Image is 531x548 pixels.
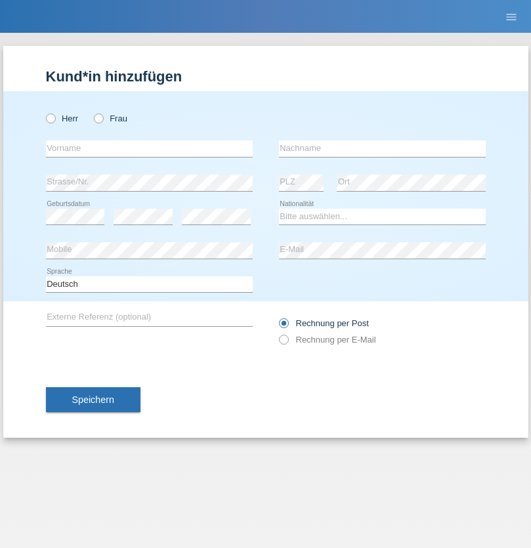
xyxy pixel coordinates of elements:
input: Rechnung per E-Mail [279,335,287,351]
label: Herr [46,114,79,123]
button: Speichern [46,387,140,412]
a: menu [498,12,524,20]
label: Rechnung per E-Mail [279,335,376,345]
input: Frau [94,114,102,122]
input: Rechnung per Post [279,318,287,335]
input: Herr [46,114,54,122]
label: Frau [94,114,127,123]
label: Rechnung per Post [279,318,369,328]
i: menu [505,11,518,24]
h1: Kund*in hinzufügen [46,68,486,85]
span: Speichern [72,394,114,405]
